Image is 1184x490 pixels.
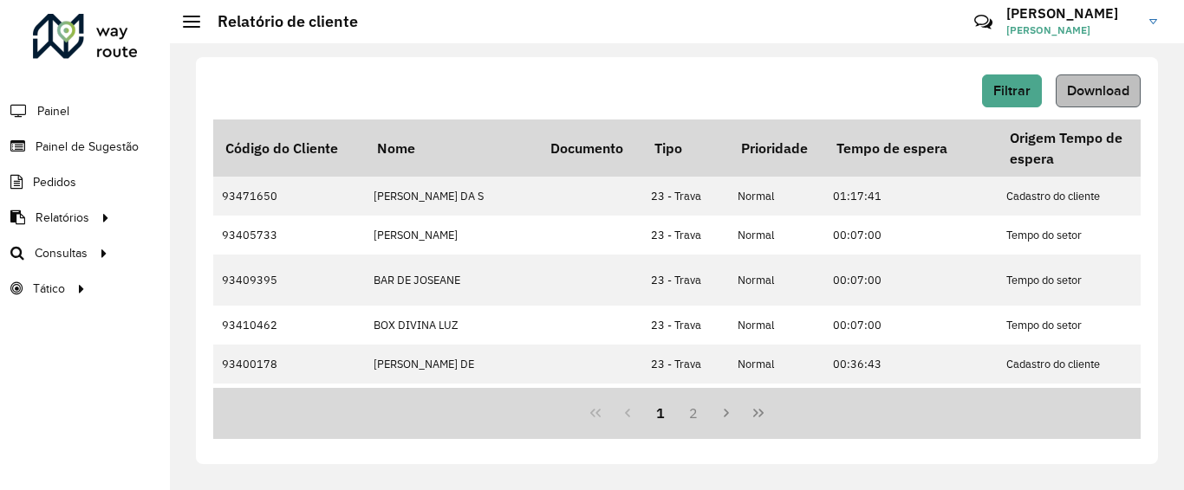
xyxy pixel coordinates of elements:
[710,397,743,429] button: Next Page
[365,119,538,177] th: Nome
[213,119,365,177] th: Código do Cliente
[824,345,998,384] td: 00:36:43
[365,306,538,345] td: BOX DIVINA LUZ
[742,397,775,429] button: Last Page
[33,280,65,298] span: Tático
[213,255,365,305] td: 93409395
[213,384,365,434] td: 93423020
[213,177,365,216] td: 93471650
[982,74,1042,107] button: Filtrar
[1006,5,1136,22] h3: [PERSON_NAME]
[998,255,1171,305] td: Tempo do setor
[998,119,1171,177] th: Origem Tempo de espera
[824,384,998,434] td: 01:15:24
[729,255,824,305] td: Normal
[729,384,824,434] td: Normal
[729,306,824,345] td: Normal
[365,384,538,434] td: CASA [PERSON_NAME]
[365,177,538,216] td: [PERSON_NAME] DA S
[33,173,76,191] span: Pedidos
[213,306,365,345] td: 93410462
[642,384,729,434] td: 23 - Trava
[642,345,729,384] td: 23 - Trava
[824,216,998,255] td: 00:07:00
[35,244,88,262] span: Consultas
[213,216,365,255] td: 93405733
[998,177,1171,216] td: Cadastro do cliente
[965,3,1002,41] a: Contato Rápido
[824,306,998,345] td: 00:07:00
[824,177,998,216] td: 01:17:41
[993,83,1031,98] span: Filtrar
[365,216,538,255] td: [PERSON_NAME]
[729,177,824,216] td: Normal
[642,177,729,216] td: 23 - Trava
[824,255,998,305] td: 00:07:00
[729,216,824,255] td: Normal
[642,255,729,305] td: 23 - Trava
[1006,23,1136,38] span: [PERSON_NAME]
[644,397,677,429] button: 1
[998,216,1171,255] td: Tempo do setor
[365,345,538,384] td: [PERSON_NAME] DE
[365,255,538,305] td: BAR DE JOSEANE
[998,384,1171,434] td: Cadastro do cliente
[1067,83,1129,98] span: Download
[998,306,1171,345] td: Tempo do setor
[200,12,358,31] h2: Relatório de cliente
[37,102,69,120] span: Painel
[36,138,139,156] span: Painel de Sugestão
[824,119,998,177] th: Tempo de espera
[642,306,729,345] td: 23 - Trava
[677,397,710,429] button: 2
[642,119,729,177] th: Tipo
[1056,74,1141,107] button: Download
[213,345,365,384] td: 93400178
[642,216,729,255] td: 23 - Trava
[998,345,1171,384] td: Cadastro do cliente
[36,209,89,227] span: Relatórios
[729,345,824,384] td: Normal
[729,119,824,177] th: Prioridade
[538,119,642,177] th: Documento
